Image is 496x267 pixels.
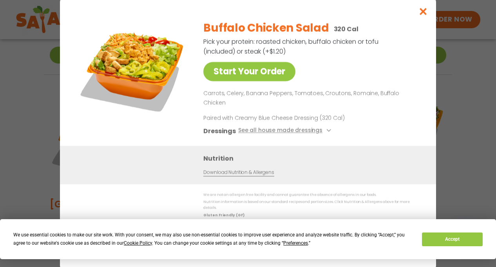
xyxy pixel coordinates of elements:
h3: Dressings [203,126,236,136]
a: Start Your Order [203,62,295,81]
span: Preferences [283,240,308,246]
img: Featured product photo for Buffalo Chicken Salad [78,14,187,124]
span: Cookie Policy [124,240,152,246]
a: Download Nutrition & Allergens [203,169,274,176]
strong: Gluten Friendly (GF) [203,213,244,217]
p: 320 Cal [334,24,358,34]
p: Nutrition information is based on our standard recipes and portion sizes. Click Nutrition & Aller... [203,199,420,211]
h3: Nutrition [203,153,424,163]
p: Carrots, Celery, Banana Peppers, Tomatoes, Croutons, Romaine, Buffalo Chicken [203,89,417,108]
p: Pick your protein: roasted chicken, buffalo chicken or tofu (included) or steak (+$1.20) [203,37,380,56]
p: We are not an allergen free facility and cannot guarantee the absence of allergens in our foods. [203,192,420,198]
h2: Buffalo Chicken Salad [203,20,329,36]
p: Paired with Creamy Blue Cheese Dressing (320 Cal) [203,114,348,122]
button: Accept [422,232,482,246]
div: We use essential cookies to make our site work. With your consent, we may also use non-essential ... [13,231,413,247]
button: See all house made dressings [238,126,333,136]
